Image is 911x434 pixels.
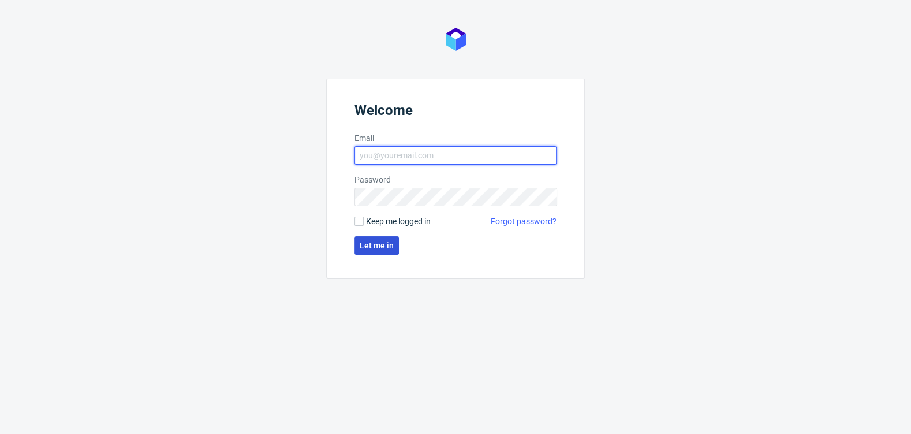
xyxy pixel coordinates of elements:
[354,132,557,144] label: Email
[354,174,557,186] label: Password
[354,146,557,165] input: you@youremail.com
[354,102,557,123] header: Welcome
[491,216,557,227] a: Forgot password?
[360,242,394,250] span: Let me in
[354,236,399,255] button: Let me in
[366,216,431,227] span: Keep me logged in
